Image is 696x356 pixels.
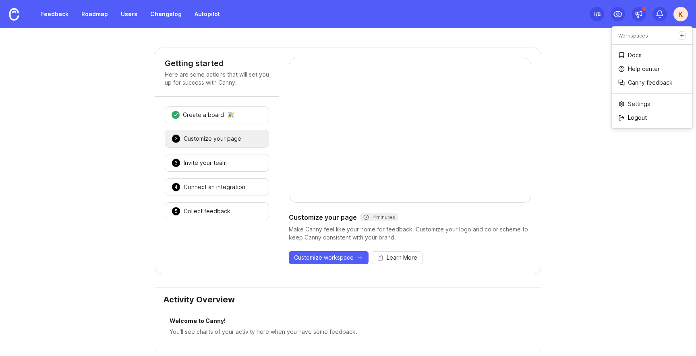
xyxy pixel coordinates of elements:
[116,7,142,21] a: Users
[9,8,19,21] img: Canny Home
[170,327,526,336] div: You'll see charts of your activity here when you have some feedback.
[612,62,692,75] a: Help center
[673,7,688,21] button: K
[172,207,180,216] div: 5
[612,49,692,62] a: Docs
[363,214,395,221] div: 4 minutes
[590,7,604,21] button: 1/5
[77,7,113,21] a: Roadmap
[289,212,531,222] div: Customize your page
[612,98,692,110] a: Settings
[387,254,417,262] span: Learn More
[170,316,526,327] div: Welcome to Canny!
[165,71,269,87] p: Here are some actions that will set you up for success with Canny.
[183,111,224,119] div: Create a board
[172,158,180,167] div: 3
[227,112,234,118] div: 🎉
[628,65,660,73] p: Help center
[294,254,354,262] span: Customize workspace
[612,76,692,89] a: Canny feedback
[678,31,686,40] a: Create a new workspace
[628,114,647,122] p: Logout
[190,7,225,21] a: Autopilot
[628,100,650,108] p: Settings
[184,183,245,191] div: Connect an integration
[628,51,642,59] p: Docs
[145,7,186,21] a: Changelog
[289,251,369,264] button: Customize workspace
[184,207,230,215] div: Collect feedback
[165,58,269,69] h4: Getting started
[593,8,601,20] div: 1 /5
[184,159,227,167] div: Invite your team
[172,134,180,143] div: 2
[163,296,533,310] div: Activity Overview
[628,79,673,87] p: Canny feedback
[372,251,423,264] button: Learn More
[289,225,531,241] div: Make Canny feel like your home for feedback. Customize your logo and color scheme to keep Canny c...
[172,183,180,192] div: 4
[618,32,648,39] p: Workspaces
[184,135,241,143] div: Customize your page
[36,7,73,21] a: Feedback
